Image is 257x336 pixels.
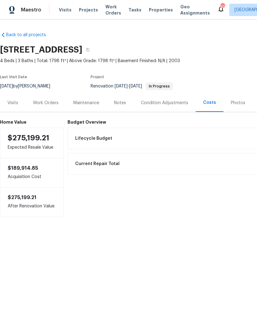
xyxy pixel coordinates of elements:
div: Costs [203,100,216,106]
span: Work Orders [105,4,121,16]
span: Current Repair Total [75,161,120,167]
button: Copy Address [82,44,93,55]
span: [DATE] [129,84,142,88]
span: Projects [79,7,98,13]
span: $275,199.21 [8,134,49,142]
span: [DATE] [115,84,128,88]
div: Photos [231,100,245,106]
div: Notes [114,100,126,106]
div: Maintenance [73,100,99,106]
span: Lifecycle Budget [75,135,112,142]
div: Condition Adjustments [141,100,188,106]
span: Project [91,75,104,79]
span: Renovation [91,84,173,88]
span: $189,914.85 [8,166,38,171]
span: In Progress [146,84,172,88]
span: $275,199.21 [8,195,36,200]
span: Properties [149,7,173,13]
span: - [115,84,142,88]
div: Work Orders [33,100,59,106]
div: 50 [220,4,225,10]
span: Visits [59,7,71,13]
span: Tasks [128,8,141,12]
span: Maestro [21,7,41,13]
span: Geo Assignments [180,4,210,16]
div: Visits [7,100,18,106]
